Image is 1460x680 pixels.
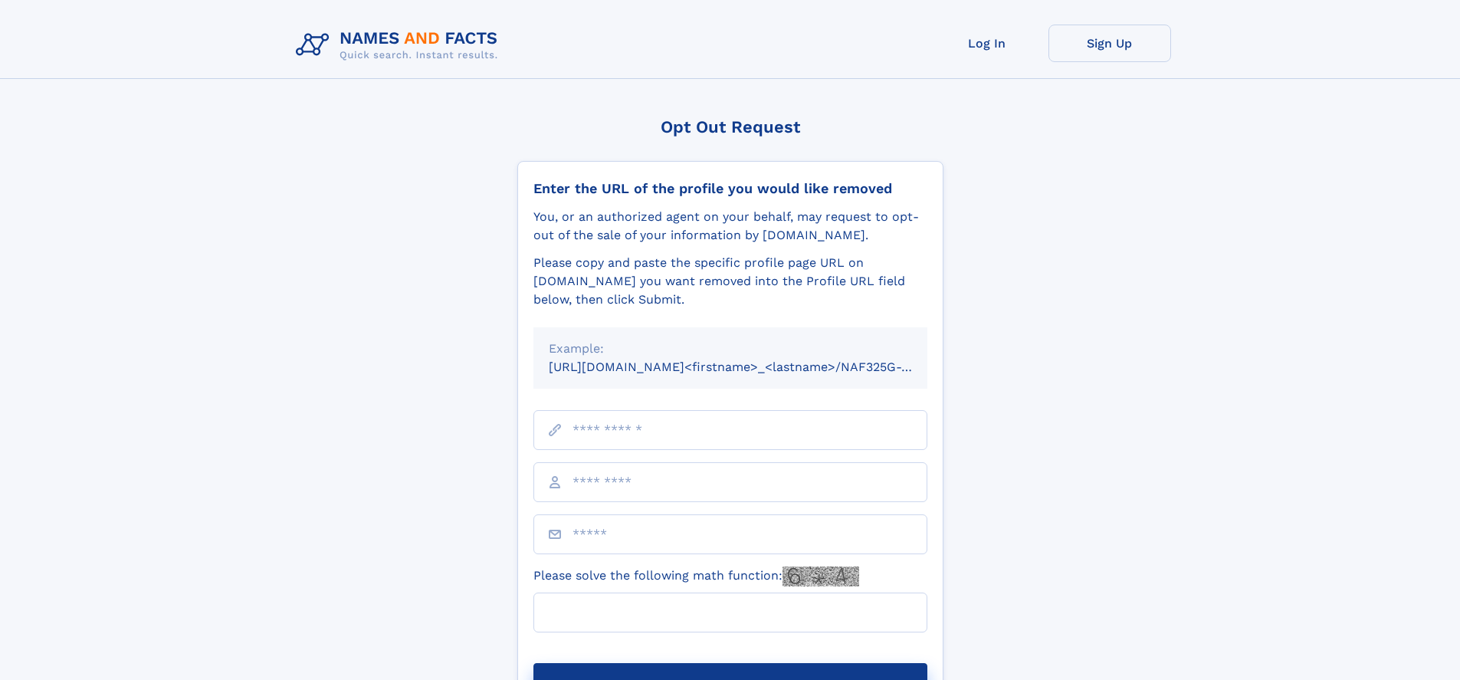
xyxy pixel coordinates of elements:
[549,340,912,358] div: Example:
[533,567,859,586] label: Please solve the following math function:
[290,25,510,66] img: Logo Names and Facts
[1048,25,1171,62] a: Sign Up
[926,25,1048,62] a: Log In
[533,254,927,309] div: Please copy and paste the specific profile page URL on [DOMAIN_NAME] you want removed into the Pr...
[549,360,956,374] small: [URL][DOMAIN_NAME]<firstname>_<lastname>/NAF325G-xxxxxxxx
[533,208,927,245] div: You, or an authorized agent on your behalf, may request to opt-out of the sale of your informatio...
[533,180,927,197] div: Enter the URL of the profile you would like removed
[517,117,943,136] div: Opt Out Request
